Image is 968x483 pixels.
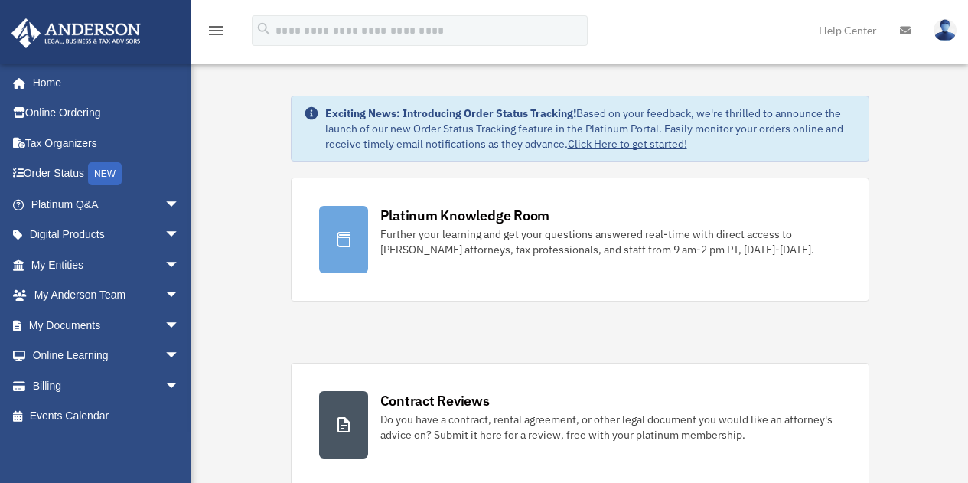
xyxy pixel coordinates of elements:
img: Anderson Advisors Platinum Portal [7,18,145,48]
span: arrow_drop_down [165,220,195,251]
span: arrow_drop_down [165,341,195,372]
a: Home [11,67,195,98]
a: Billingarrow_drop_down [11,370,203,401]
i: search [256,21,272,38]
span: arrow_drop_down [165,280,195,312]
span: arrow_drop_down [165,370,195,402]
a: Digital Productsarrow_drop_down [11,220,203,250]
a: Tax Organizers [11,128,203,158]
a: My Documentsarrow_drop_down [11,310,203,341]
a: Order StatusNEW [11,158,203,190]
img: User Pic [934,19,957,41]
a: Online Ordering [11,98,203,129]
a: Click Here to get started! [568,137,687,151]
span: arrow_drop_down [165,189,195,220]
div: Further your learning and get your questions answered real-time with direct access to [PERSON_NAM... [380,227,841,257]
a: menu [207,27,225,40]
strong: Exciting News: Introducing Order Status Tracking! [325,106,576,120]
div: Platinum Knowledge Room [380,206,550,225]
a: Platinum Knowledge Room Further your learning and get your questions answered real-time with dire... [291,178,869,302]
i: menu [207,21,225,40]
a: My Entitiesarrow_drop_down [11,250,203,280]
a: Online Learningarrow_drop_down [11,341,203,371]
a: Platinum Q&Aarrow_drop_down [11,189,203,220]
div: Based on your feedback, we're thrilled to announce the launch of our new Order Status Tracking fe... [325,106,856,152]
a: My Anderson Teamarrow_drop_down [11,280,203,311]
a: Events Calendar [11,401,203,432]
span: arrow_drop_down [165,310,195,341]
div: Contract Reviews [380,391,490,410]
span: arrow_drop_down [165,250,195,281]
div: Do you have a contract, rental agreement, or other legal document you would like an attorney's ad... [380,412,841,442]
div: NEW [88,162,122,185]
